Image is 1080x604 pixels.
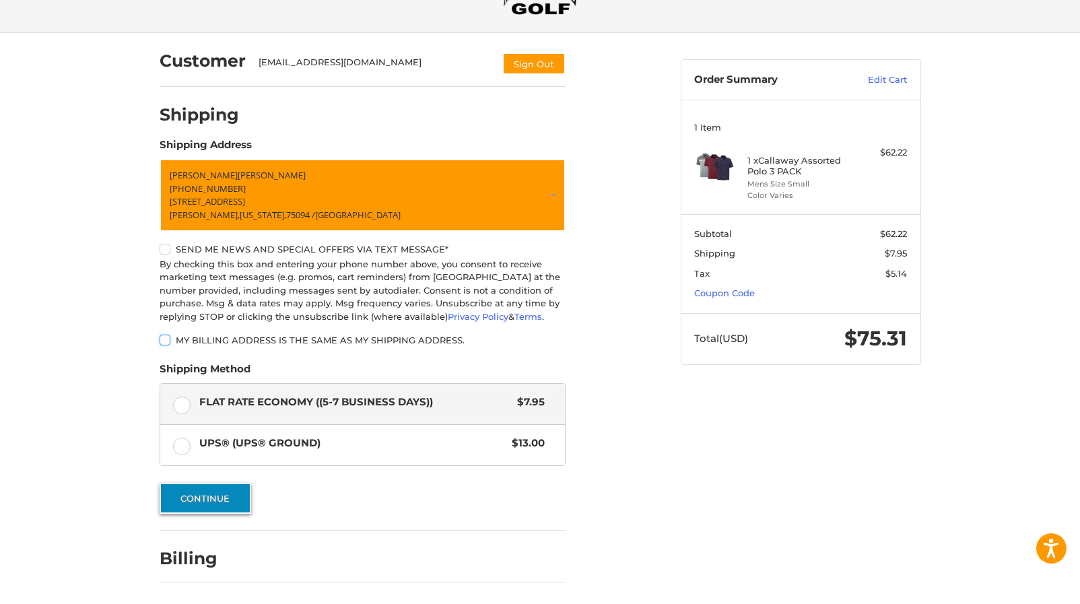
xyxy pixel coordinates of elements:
h2: Customer [160,51,246,71]
button: Continue [160,483,251,514]
legend: Shipping Address [160,137,252,159]
span: Total (USD) [694,332,748,345]
span: Subtotal [694,228,732,239]
legend: Shipping Method [160,362,250,383]
span: [STREET_ADDRESS] [170,195,245,207]
span: Tax [694,268,710,279]
h4: 1 x Callaway Assorted Polo 3 PACK [747,155,850,177]
span: [PERSON_NAME], [170,209,240,221]
span: $13.00 [506,436,545,451]
span: $5.14 [885,268,907,279]
div: [EMAIL_ADDRESS][DOMAIN_NAME] [259,56,489,75]
a: Enter or select a different address [160,159,566,232]
a: Privacy Policy [448,311,508,322]
span: [US_STATE], [240,209,286,221]
button: Sign Out [502,53,566,75]
span: Shipping [694,248,735,259]
a: Terms [514,311,542,322]
span: $7.95 [511,395,545,410]
label: Send me news and special offers via text message* [160,244,566,255]
h3: 1 Item [694,122,907,133]
h2: Shipping [160,104,239,125]
span: $75.31 [844,326,907,351]
span: [PERSON_NAME] [238,169,306,181]
h2: Billing [160,548,238,569]
div: By checking this box and entering your phone number above, you consent to receive marketing text ... [160,258,566,324]
span: $7.95 [885,248,907,259]
a: Coupon Code [694,288,755,298]
span: [PHONE_NUMBER] [170,182,246,195]
li: Mens Size Small [747,178,850,190]
li: Color Varies [747,190,850,201]
a: Edit Cart [839,73,907,87]
span: Flat Rate Economy ((5-7 Business Days)) [199,395,511,410]
span: UPS® (UPS® Ground) [199,436,506,451]
h3: Order Summary [694,73,839,87]
iframe: Google Customer Reviews [969,568,1080,604]
span: [PERSON_NAME] [170,169,238,181]
span: $62.22 [880,228,907,239]
div: $62.22 [854,146,907,160]
span: 75094 / [286,209,315,221]
label: My billing address is the same as my shipping address. [160,335,566,345]
span: [GEOGRAPHIC_DATA] [315,209,401,221]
